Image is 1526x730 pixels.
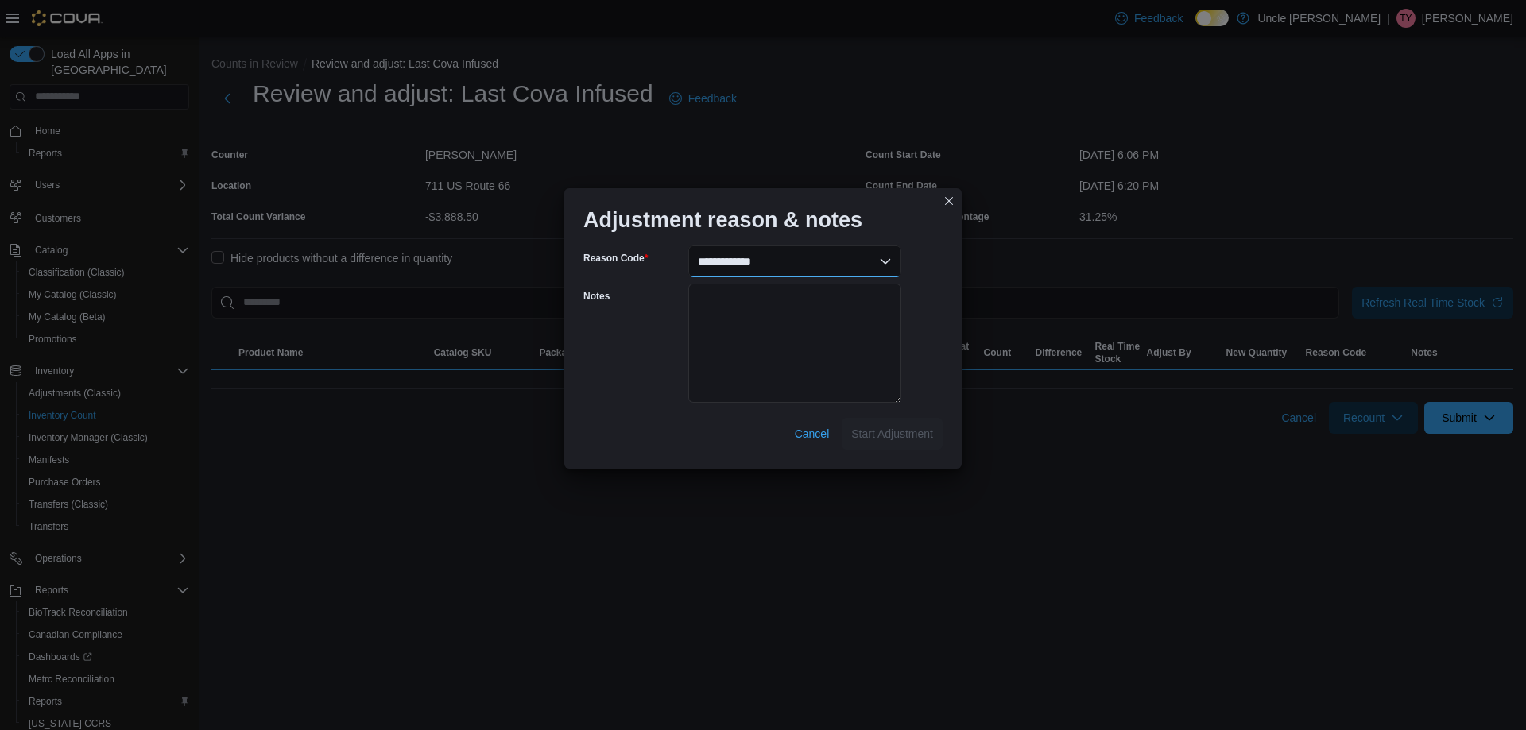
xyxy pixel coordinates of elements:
[795,426,830,442] span: Cancel
[851,426,933,442] span: Start Adjustment
[939,191,959,211] button: Closes this modal window
[842,418,943,450] button: Start Adjustment
[583,252,648,265] label: Reason Code
[583,207,862,233] h1: Adjustment reason & notes
[788,418,836,450] button: Cancel
[583,290,610,303] label: Notes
